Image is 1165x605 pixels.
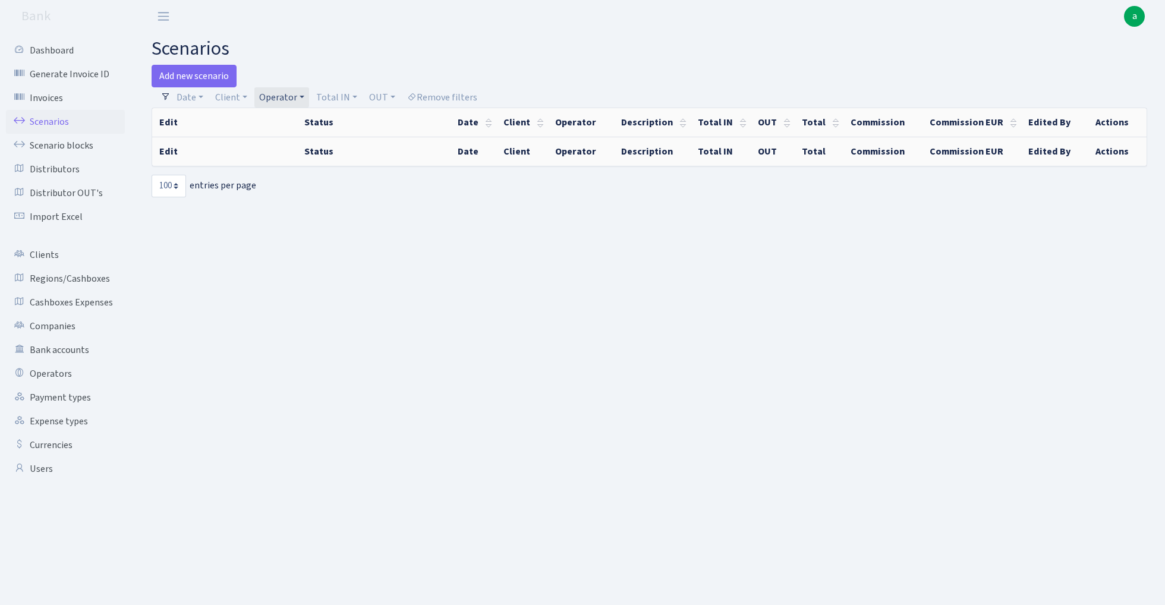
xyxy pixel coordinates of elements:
[6,362,125,386] a: Operators
[210,87,252,108] a: Client
[691,108,751,137] th: Total IN
[795,108,843,137] th: Total
[6,110,125,134] a: Scenarios
[402,87,482,108] a: Remove filters
[6,338,125,362] a: Bank accounts
[1088,137,1147,166] th: Actions
[152,108,297,137] th: Edit
[6,457,125,481] a: Users
[6,157,125,181] a: Distributors
[6,291,125,314] a: Cashboxes Expenses
[6,39,125,62] a: Dashboard
[149,7,178,26] button: Toggle navigation
[614,137,691,166] th: Description
[152,175,186,197] select: entries per page
[6,62,125,86] a: Generate Invoice ID
[496,108,548,137] th: Client
[1088,108,1147,137] th: Actions
[1124,6,1145,27] a: a
[152,137,297,166] th: Edit
[548,108,614,137] th: Operator
[691,137,751,166] th: Total IN
[6,181,125,205] a: Distributor OUT's
[795,137,843,166] th: Total
[451,108,496,137] th: Date
[6,314,125,338] a: Companies
[922,137,1021,166] th: Commission EUR
[364,87,400,108] a: OUT
[6,86,125,110] a: Invoices
[152,35,229,62] span: scenarios
[6,134,125,157] a: Scenario blocks
[1021,108,1088,137] th: Edited By
[152,175,256,197] label: entries per page
[6,433,125,457] a: Currencies
[6,243,125,267] a: Clients
[843,137,922,166] th: Commission
[843,108,922,137] th: Commission
[254,87,309,108] a: Operator
[297,108,451,137] th: Status
[311,87,362,108] a: Total IN
[614,108,691,137] th: Description
[152,65,237,87] a: Add new scenario
[751,108,795,137] th: OUT
[1021,137,1088,166] th: Edited By
[6,267,125,291] a: Regions/Cashboxes
[6,205,125,229] a: Import Excel
[451,137,496,166] th: Date
[751,137,795,166] th: OUT
[172,87,208,108] a: Date
[922,108,1021,137] th: Commission EUR
[297,137,451,166] th: Status
[6,409,125,433] a: Expense types
[548,137,614,166] th: Operator
[496,137,548,166] th: Client
[6,386,125,409] a: Payment types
